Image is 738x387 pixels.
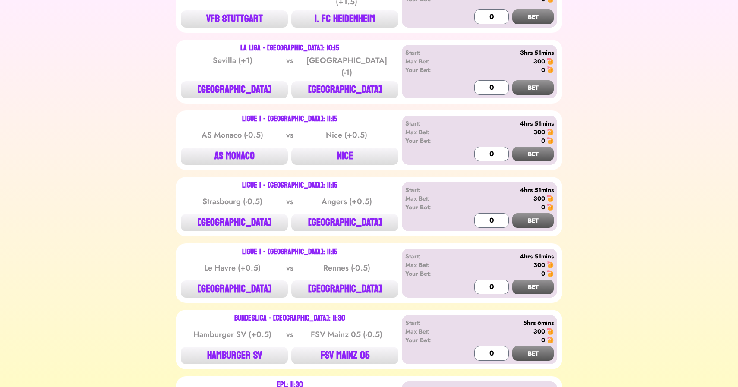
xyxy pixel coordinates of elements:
[512,147,554,161] button: BET
[455,119,554,128] div: 4hrs 51mins
[533,261,545,269] div: 300
[303,328,390,340] div: FSV Mainz 05 (-0.5)
[181,10,288,28] button: VFB STUTTGART
[189,54,276,79] div: Sevilla (+1)
[455,252,554,261] div: 4hrs 51mins
[512,80,554,95] button: BET
[303,129,390,141] div: Nice (+0.5)
[547,204,554,211] img: 🍤
[512,346,554,361] button: BET
[405,194,455,203] div: Max Bet:
[541,203,545,211] div: 0
[291,81,398,98] button: [GEOGRAPHIC_DATA]
[405,48,455,57] div: Start:
[291,280,398,298] button: [GEOGRAPHIC_DATA]
[291,347,398,364] button: FSV MAINZ 05
[405,252,455,261] div: Start:
[303,54,390,79] div: [GEOGRAPHIC_DATA] (-1)
[234,315,345,322] div: Bundesliga - [GEOGRAPHIC_DATA]: 11:30
[291,214,398,231] button: [GEOGRAPHIC_DATA]
[547,195,554,202] img: 🍤
[405,186,455,194] div: Start:
[455,318,554,327] div: 5hrs 6mins
[547,270,554,277] img: 🍤
[189,195,276,208] div: Strasbourg (-0.5)
[405,119,455,128] div: Start:
[512,213,554,228] button: BET
[541,269,545,278] div: 0
[533,128,545,136] div: 300
[547,328,554,335] img: 🍤
[303,195,390,208] div: Angers (+0.5)
[405,66,455,74] div: Your Bet:
[533,327,545,336] div: 300
[455,186,554,194] div: 4hrs 51mins
[541,136,545,145] div: 0
[240,45,339,52] div: La Liga - [GEOGRAPHIC_DATA]: 10:15
[181,148,288,165] button: AS MONACO
[541,66,545,74] div: 0
[242,182,337,189] div: Ligue 1 - [GEOGRAPHIC_DATA]: 11:15
[284,195,295,208] div: vs
[541,336,545,344] div: 0
[547,129,554,135] img: 🍤
[405,327,455,336] div: Max Bet:
[405,136,455,145] div: Your Bet:
[455,48,554,57] div: 3hrs 51mins
[547,66,554,73] img: 🍤
[547,261,554,268] img: 🍤
[291,10,398,28] button: 1. FC HEIDENHEIM
[181,347,288,364] button: HAMBURGER SV
[242,249,337,255] div: Ligue 1 - [GEOGRAPHIC_DATA]: 11:15
[405,269,455,278] div: Your Bet:
[405,203,455,211] div: Your Bet:
[189,129,276,141] div: AS Monaco (-0.5)
[189,328,276,340] div: Hamburger SV (+0.5)
[533,194,545,203] div: 300
[533,57,545,66] div: 300
[405,128,455,136] div: Max Bet:
[547,137,554,144] img: 🍤
[291,148,398,165] button: NICE
[181,81,288,98] button: [GEOGRAPHIC_DATA]
[303,262,390,274] div: Rennes (-0.5)
[242,116,337,123] div: Ligue 1 - [GEOGRAPHIC_DATA]: 11:15
[512,280,554,294] button: BET
[547,58,554,65] img: 🍤
[405,318,455,327] div: Start:
[181,214,288,231] button: [GEOGRAPHIC_DATA]
[405,261,455,269] div: Max Bet:
[405,336,455,344] div: Your Bet:
[181,280,288,298] button: [GEOGRAPHIC_DATA]
[547,337,554,343] img: 🍤
[284,54,295,79] div: vs
[284,262,295,274] div: vs
[284,129,295,141] div: vs
[512,9,554,24] button: BET
[284,328,295,340] div: vs
[189,262,276,274] div: Le Havre (+0.5)
[405,57,455,66] div: Max Bet:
